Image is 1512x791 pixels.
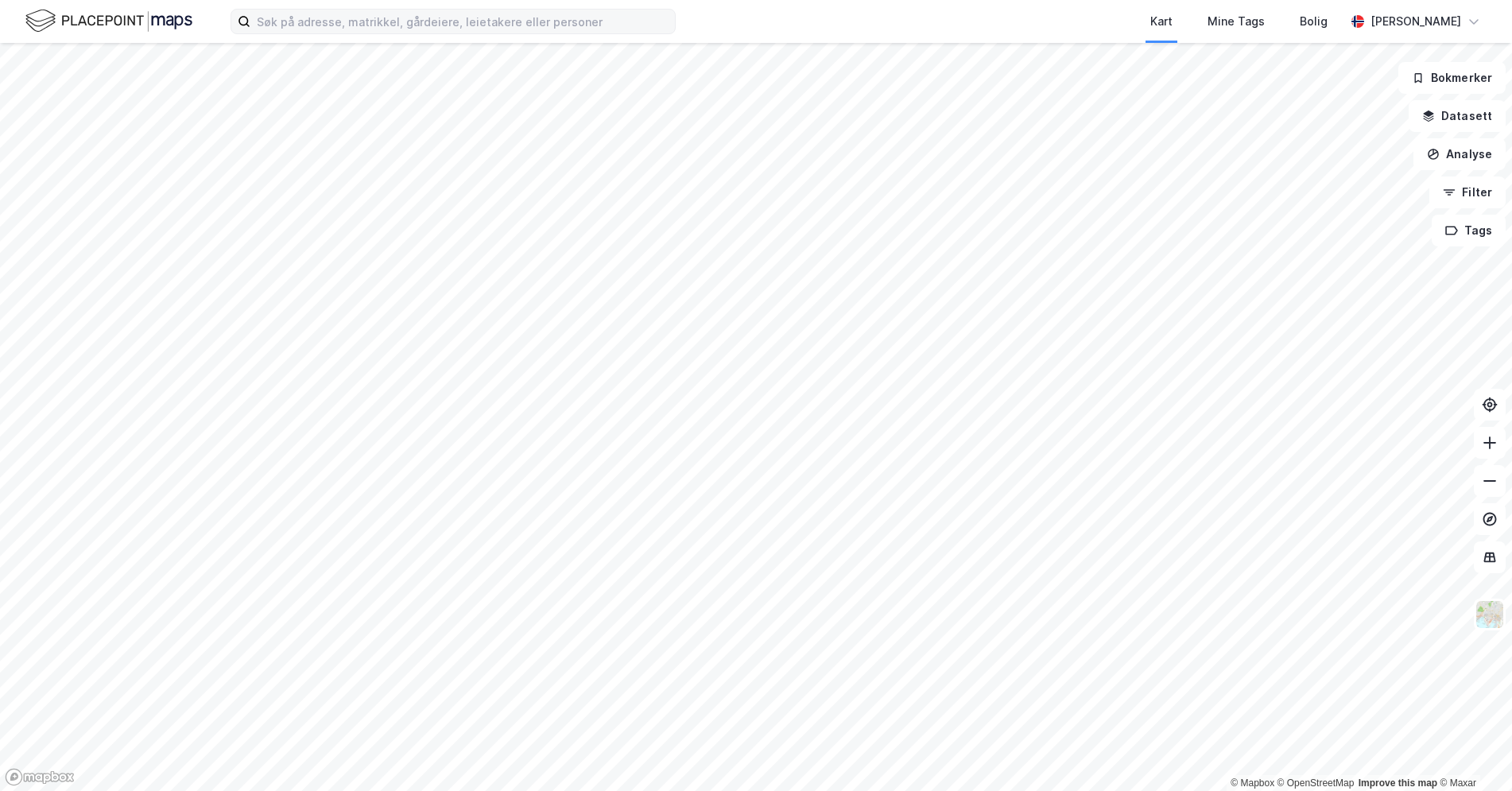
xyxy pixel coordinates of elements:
button: Filter [1429,176,1506,208]
a: Improve this map [1359,777,1437,789]
button: Datasett [1409,100,1506,132]
img: logo.f888ab2527a4732fd821a326f86c7f29.svg [25,7,192,35]
button: Tags [1432,215,1506,246]
div: Mine Tags [1208,12,1265,31]
div: Kart [1150,12,1173,31]
div: Bolig [1300,12,1328,31]
button: Analyse [1413,138,1506,170]
div: [PERSON_NAME] [1370,12,1461,31]
button: Bokmerker [1398,62,1506,94]
img: Z [1475,599,1505,630]
a: Mapbox [1231,777,1274,789]
a: Mapbox homepage [5,768,75,786]
input: Søk på adresse, matrikkel, gårdeiere, leietakere eller personer [250,10,675,33]
iframe: Chat Widget [1433,715,1512,791]
a: OpenStreetMap [1277,777,1355,789]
